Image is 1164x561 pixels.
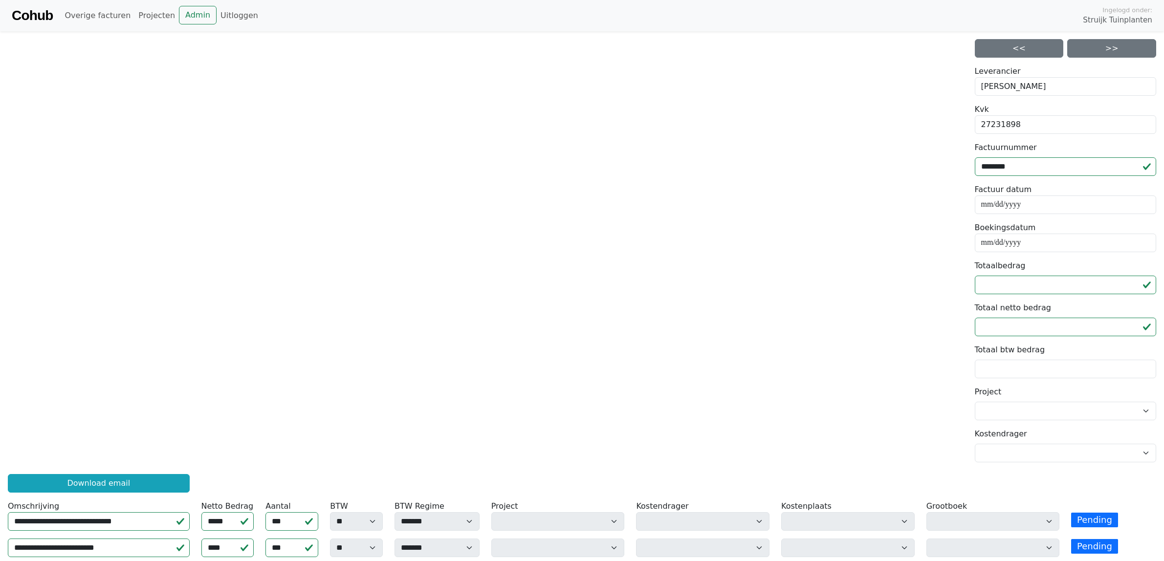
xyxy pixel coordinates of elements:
[926,500,967,512] label: Grootboek
[975,39,1064,58] a: <<
[491,500,518,512] label: Project
[781,500,832,512] label: Kostenplaats
[134,6,179,25] a: Projecten
[975,302,1051,314] label: Totaal netto bedrag
[395,500,444,512] label: BTW Regime
[61,6,134,25] a: Overige facturen
[975,104,989,115] label: Kvk
[975,222,1036,234] label: Boekingsdatum
[217,6,262,25] a: Uitloggen
[201,500,254,512] label: Netto Bedrag
[8,500,59,512] label: Omschrijving
[975,65,1021,77] label: Leverancier
[8,474,190,493] a: Download email
[330,500,348,512] label: BTW
[1071,539,1118,554] span: Pending
[975,142,1037,153] label: Factuurnummer
[179,6,217,24] a: Admin
[975,344,1045,356] label: Totaal btw bedrag
[265,500,290,512] label: Aantal
[975,428,1027,440] label: Kostendrager
[636,500,688,512] label: Kostendrager
[1071,513,1118,528] span: Pending
[1102,5,1152,15] span: Ingelogd onder:
[975,184,1032,195] label: Factuur datum
[975,115,1157,134] div: 27231898
[12,4,53,27] a: Cohub
[975,260,1026,272] label: Totaalbedrag
[975,77,1157,96] div: [PERSON_NAME]
[975,386,1002,398] label: Project
[1067,39,1156,58] a: >>
[1083,15,1152,26] span: Struijk Tuinplanten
